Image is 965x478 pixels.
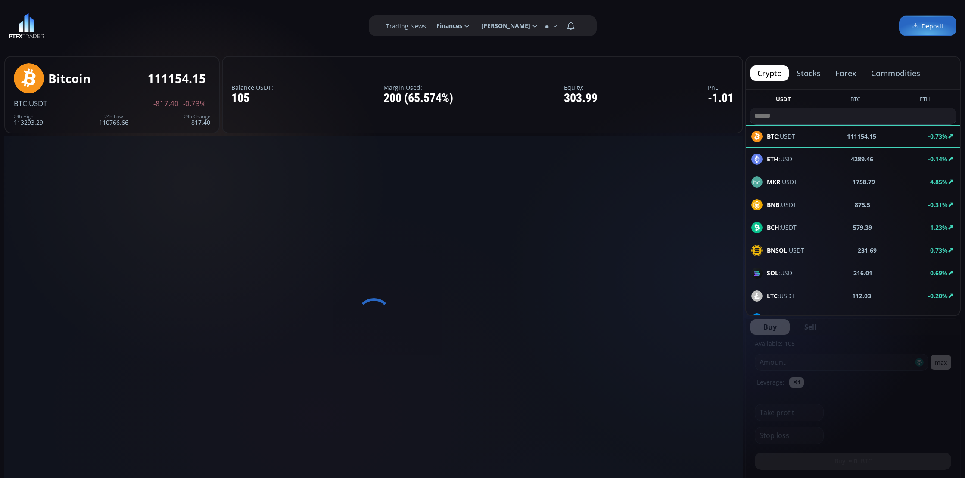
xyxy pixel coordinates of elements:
b: BCH [767,223,779,231]
b: 4289.46 [851,154,873,163]
label: Equity: [564,84,598,91]
div: 113293.29 [14,114,43,126]
span: Deposit [912,22,943,31]
span: :USDT [767,177,797,186]
span: :USDT [767,314,801,323]
span: :USDT [767,246,804,255]
button: USDT [772,95,794,106]
span: :USDT [767,291,795,300]
span: :USDT [27,99,47,108]
a: Deposit [899,16,956,36]
b: BNSOL [767,246,787,254]
button: commodities [864,65,927,81]
b: BNB [767,200,779,209]
div: 110766.66 [99,114,128,126]
div: 303.99 [564,92,598,105]
b: -0.14% [928,155,948,163]
span: :USDT [767,268,796,278]
div: -1.01 [708,92,734,105]
span: :USDT [767,200,797,209]
b: 875.5 [855,200,870,209]
button: stocks [790,65,828,81]
b: 216.01 [853,268,872,278]
b: SOL [767,269,778,277]
b: 579.39 [853,223,872,232]
span: :USDT [767,154,796,163]
span: :USDT [767,223,797,232]
b: 1758.79 [853,177,875,186]
b: 0.73% [930,246,948,254]
div: 105 [231,92,273,105]
b: -0.31% [928,200,948,209]
label: PnL: [708,84,734,91]
b: DASH [767,315,784,323]
div: 200 (65.574%) [383,92,453,105]
img: LOGO [9,13,44,39]
b: -0.20% [928,292,948,300]
div: 24h High [14,114,43,119]
div: -817.40 [184,114,210,126]
b: 231.69 [858,246,877,255]
b: 4.85% [930,178,948,186]
b: ETH [767,155,778,163]
b: LTC [767,292,778,300]
button: forex [828,65,863,81]
span: BTC [14,99,27,108]
label: Margin Used: [383,84,453,91]
b: 24.79 [857,314,872,323]
b: -2.29% [928,315,948,323]
div: 24h Low [99,114,128,119]
label: Balance USDT: [231,84,273,91]
span: -817.40 [153,100,179,108]
label: Trading News [386,22,426,31]
b: 112.03 [852,291,871,300]
button: BTC [847,95,864,106]
div: 111154.15 [147,72,206,85]
span: -0.73% [183,100,206,108]
div: Bitcoin [48,72,90,85]
span: Finances [430,17,462,34]
span: [PERSON_NAME] [475,17,530,34]
b: -1.23% [928,223,948,231]
b: MKR [767,178,780,186]
button: crypto [750,65,789,81]
button: ETH [916,95,934,106]
b: 0.69% [930,269,948,277]
div: 24h Change [184,114,210,119]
